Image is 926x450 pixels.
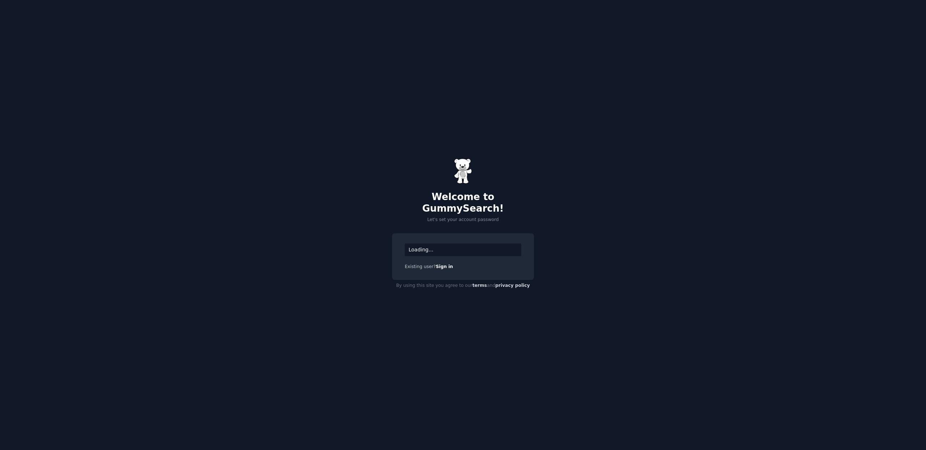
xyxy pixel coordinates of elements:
a: privacy policy [495,283,530,288]
h2: Welcome to GummySearch! [392,191,534,214]
a: Sign in [436,264,453,269]
img: Gummy Bear [454,158,472,184]
a: terms [472,283,487,288]
div: Loading... [405,243,521,256]
p: Let's set your account password [392,217,534,223]
span: Existing user? [405,264,436,269]
div: By using this site you agree to our and [392,280,534,292]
